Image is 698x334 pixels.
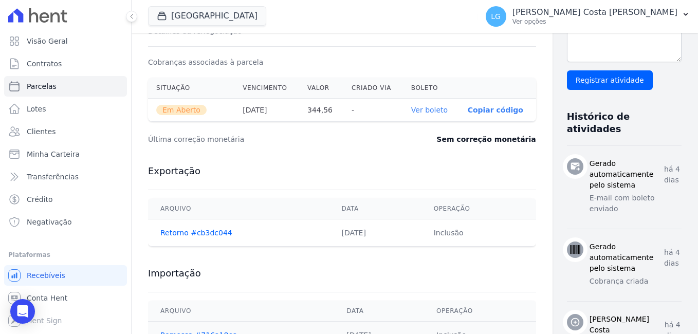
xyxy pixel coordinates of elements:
dt: Cobranças associadas à parcela [148,57,263,67]
dd: Sem correção monetária [436,134,536,144]
span: Conta Hent [27,293,67,303]
a: Conta Hent [4,288,127,308]
p: [PERSON_NAME] Costa [PERSON_NAME] [512,7,677,17]
span: Parcelas [27,81,57,91]
a: Parcelas [4,76,127,97]
th: [DATE] [234,99,299,122]
span: Lotes [27,104,46,114]
span: Negativação [27,217,72,227]
h3: Gerado automaticamente pelo sistema [590,242,664,274]
h3: Importação [148,267,536,280]
h3: Exportação [148,165,536,177]
div: Plataformas [8,249,123,261]
a: Visão Geral [4,31,127,51]
th: Boleto [403,78,460,99]
th: Data [329,198,421,219]
th: Arquivo [148,301,334,322]
dt: Última correção monetária [148,134,377,144]
a: Clientes [4,121,127,142]
a: Minha Carteira [4,144,127,164]
th: Criado via [343,78,403,99]
span: Clientes [27,126,56,137]
span: Transferências [27,172,79,182]
a: Contratos [4,53,127,74]
input: Registrar atividade [567,70,653,90]
th: Operação [424,301,536,322]
a: Lotes [4,99,127,119]
h3: Histórico de atividades [567,110,673,135]
button: LG [PERSON_NAME] Costa [PERSON_NAME] Ver opções [477,2,698,31]
span: Recebíveis [27,270,65,281]
span: Visão Geral [27,36,68,46]
td: [DATE] [329,219,421,247]
div: Open Intercom Messenger [10,299,35,324]
a: Negativação [4,212,127,232]
p: há 4 dias [664,247,682,269]
a: Recebíveis [4,265,127,286]
span: Em Aberto [156,105,207,115]
th: Operação [421,198,536,219]
span: Contratos [27,59,62,69]
button: [GEOGRAPHIC_DATA] [148,6,266,26]
a: Crédito [4,189,127,210]
th: Situação [148,78,234,99]
p: Cobrança criada [590,276,682,287]
p: há 4 dias [664,164,682,185]
span: LG [491,13,501,20]
th: Data [334,301,424,322]
a: Ver boleto [411,106,448,114]
button: Copiar código [468,106,523,114]
th: - [343,99,403,122]
th: Vencimento [234,78,299,99]
th: 344,56 [299,99,343,122]
th: Valor [299,78,343,99]
th: Arquivo [148,198,329,219]
a: Transferências [4,166,127,187]
p: Ver opções [512,17,677,26]
span: Crédito [27,194,53,205]
span: Minha Carteira [27,149,80,159]
td: Inclusão [421,219,536,247]
p: E-mail com boleto enviado [590,193,682,214]
a: Retorno #cb3dc044 [160,229,232,237]
h3: Gerado automaticamente pelo sistema [590,158,664,191]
